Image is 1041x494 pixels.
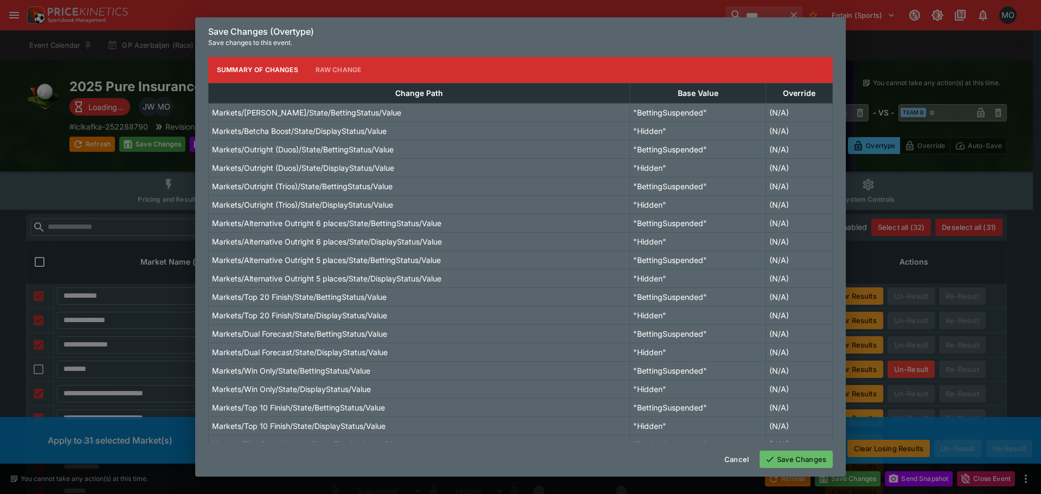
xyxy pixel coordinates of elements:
td: "Hidden" [630,269,766,287]
th: Change Path [209,83,630,103]
td: "Hidden" [630,121,766,140]
td: (N/A) [766,398,833,416]
p: Markets/Dual Forecast/State/BettingStatus/Value [212,328,387,339]
p: Markets/Outright (Trios)/State/BettingStatus/Value [212,181,393,192]
td: (N/A) [766,306,833,324]
td: "BettingSuspended" [630,140,766,158]
td: (N/A) [766,269,833,287]
td: "BettingSuspended" [630,361,766,380]
td: (N/A) [766,195,833,214]
p: Save changes to this event. [208,37,833,48]
td: (N/A) [766,287,833,306]
td: "BettingSuspended" [630,324,766,343]
button: Summary of Changes [208,57,307,83]
td: (N/A) [766,121,833,140]
td: (N/A) [766,140,833,158]
p: Markets/Alternative Outright 6 places/State/DisplayStatus/Value [212,236,442,247]
td: "BettingSuspended" [630,103,766,121]
p: Markets/Betcha Boost/State/DisplayStatus/Value [212,125,387,137]
p: Markets/Alternative Outright 6 places/State/BettingStatus/Value [212,217,441,229]
p: Markets/[PERSON_NAME]/State/BettingStatus/Value [212,107,401,118]
p: Markets/Alternative Outright 5 places/State/BettingStatus/Value [212,254,441,266]
td: "BettingSuspended" [630,177,766,195]
p: Markets/First Round Leader/State/BettingStatus/Value [212,439,406,450]
td: "BettingSuspended" [630,214,766,232]
td: "Hidden" [630,195,766,214]
h6: Save Changes (Overtype) [208,26,833,37]
th: Override [766,83,833,103]
td: "Hidden" [630,306,766,324]
td: (N/A) [766,324,833,343]
p: Markets/Top 20 Finish/State/BettingStatus/Value [212,291,387,303]
td: (N/A) [766,251,833,269]
td: (N/A) [766,361,833,380]
td: "Hidden" [630,380,766,398]
td: "BettingSuspended" [630,251,766,269]
td: "Hidden" [630,232,766,251]
td: "BettingSuspended" [630,398,766,416]
p: Markets/Win Only/State/BettingStatus/Value [212,365,370,376]
td: "Hidden" [630,158,766,177]
button: Cancel [718,451,755,468]
p: Markets/Win Only/State/DisplayStatus/Value [212,383,371,395]
button: Raw Change [307,57,370,83]
p: Markets/Dual Forecast/State/DisplayStatus/Value [212,347,388,358]
button: Save Changes [760,451,833,468]
td: (N/A) [766,343,833,361]
p: Markets/Top 10 Finish/State/BettingStatus/Value [212,402,385,413]
td: "Hidden" [630,416,766,435]
p: Markets/Top 10 Finish/State/DisplayStatus/Value [212,420,385,432]
td: (N/A) [766,435,833,453]
td: "Hidden" [630,343,766,361]
td: (N/A) [766,177,833,195]
td: (N/A) [766,214,833,232]
td: (N/A) [766,103,833,121]
td: "BettingSuspended" [630,287,766,306]
td: (N/A) [766,232,833,251]
td: (N/A) [766,380,833,398]
p: Markets/Outright (Duos)/State/BettingStatus/Value [212,144,394,155]
p: Markets/Top 20 Finish/State/DisplayStatus/Value [212,310,387,321]
td: (N/A) [766,416,833,435]
p: Markets/Outright (Trios)/State/DisplayStatus/Value [212,199,393,210]
td: "BettingSuspended" [630,435,766,453]
th: Base Value [630,83,766,103]
p: Markets/Alternative Outright 5 places/State/DisplayStatus/Value [212,273,441,284]
td: (N/A) [766,158,833,177]
p: Markets/Outright (Duos)/State/DisplayStatus/Value [212,162,394,174]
